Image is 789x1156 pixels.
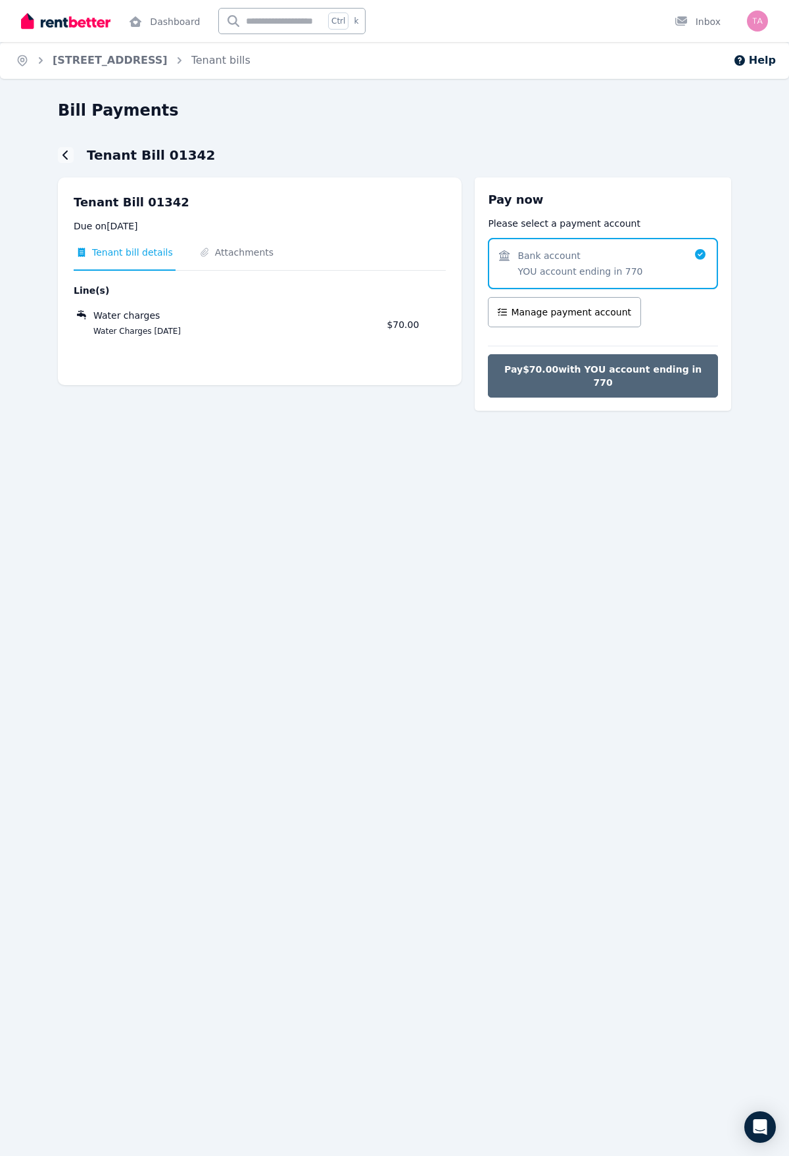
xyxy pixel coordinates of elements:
[733,53,776,68] button: Help
[53,54,168,66] a: [STREET_ADDRESS]
[747,11,768,32] img: Tatiana Tagieva
[744,1111,776,1143] div: Open Intercom Messenger
[74,246,446,271] nav: Tabs
[354,16,358,26] span: k
[21,11,110,31] img: RentBetter
[74,193,446,212] p: Tenant Bill 01342
[511,306,631,319] span: Manage payment account
[215,246,274,259] span: Attachments
[87,146,215,164] h1: Tenant Bill 01342
[675,15,721,28] div: Inbox
[488,297,641,327] button: Manage payment account
[74,220,446,233] p: Due on [DATE]
[78,326,379,336] span: Water Charges [DATE]
[92,246,173,259] span: Tenant bill details
[387,319,419,330] span: $70.00
[502,363,704,389] span: Pay $70.00 with YOU account ending in 770
[517,249,580,262] span: Bank account
[93,309,160,322] span: Water charges
[488,217,718,230] p: Please select a payment account
[328,12,348,30] span: Ctrl
[74,284,379,297] span: Line(s)
[191,53,251,68] span: Tenant bills
[488,191,718,209] h3: Pay now
[517,265,642,278] span: YOU account ending in 770
[58,100,179,121] h1: Bill Payments
[488,354,718,398] button: Pay$70.00with YOU account ending in 770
